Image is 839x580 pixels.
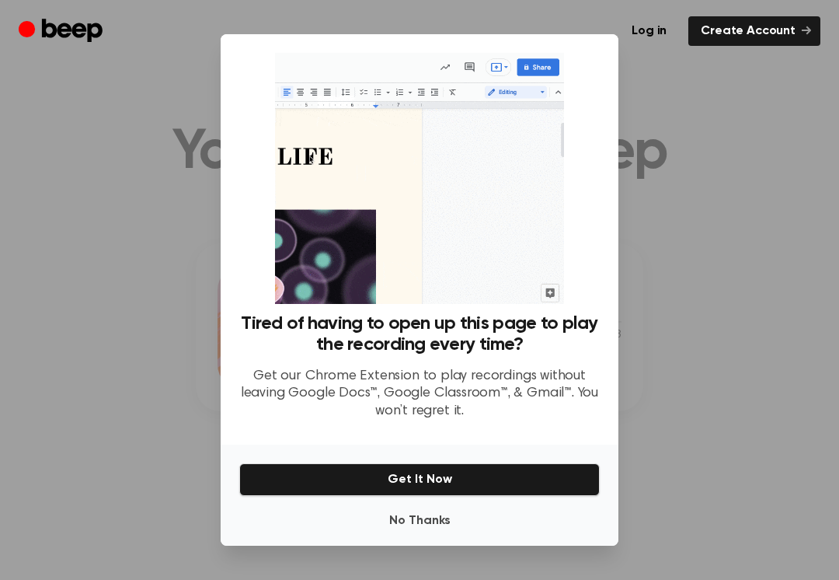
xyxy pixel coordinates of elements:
[239,368,600,421] p: Get our Chrome Extension to play recordings without leaving Google Docs™, Google Classroom™, & Gm...
[275,53,563,304] img: Beep extension in action
[239,313,600,355] h3: Tired of having to open up this page to play the recording every time?
[19,16,106,47] a: Beep
[239,505,600,536] button: No Thanks
[688,16,820,46] a: Create Account
[619,16,679,46] a: Log in
[239,463,600,496] button: Get It Now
